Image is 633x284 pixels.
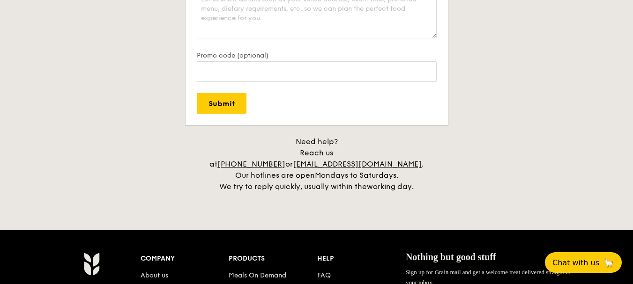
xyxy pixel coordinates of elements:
[293,160,422,168] a: [EMAIL_ADDRESS][DOMAIN_NAME]
[552,258,599,267] span: Chat with us
[229,252,317,265] div: Products
[217,160,285,168] a: [PHONE_NUMBER]
[197,93,246,114] input: Submit
[141,252,229,265] div: Company
[317,271,331,279] a: FAQ
[315,171,398,180] span: Mondays to Saturdays.
[317,252,406,265] div: Help
[200,136,434,192] div: Need help? Reach us at or . Our hotlines are open We try to reply quickly, usually within the
[545,252,622,273] button: Chat with us🦙
[197,51,437,59] label: Promo code (optional)
[141,271,168,279] a: About us
[406,252,496,262] span: Nothing but good stuff
[83,252,100,276] img: AYc88T3wAAAABJRU5ErkJggg==
[603,257,614,268] span: 🦙
[229,271,286,279] a: Meals On Demand
[367,182,414,191] span: working day.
